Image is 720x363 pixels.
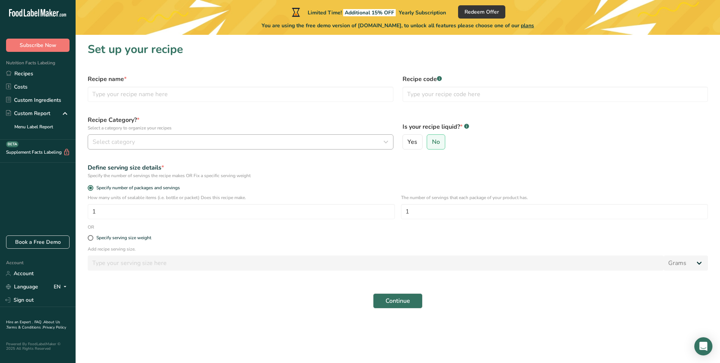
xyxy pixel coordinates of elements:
input: Type your serving size here [88,256,664,271]
div: EN [54,282,70,291]
button: Subscribe Now [6,39,70,52]
label: Recipe name [88,75,393,84]
div: OR [83,224,99,231]
p: Add recipe serving size. [88,246,708,252]
span: Select category [93,137,135,146]
div: Limited Time! [290,8,446,17]
div: BETA [6,141,19,147]
a: FAQ . [34,319,43,325]
span: Additional 15% OFF [343,9,396,16]
input: Type your recipe name here [88,87,393,102]
a: Terms & Conditions . [6,325,43,330]
p: How many units of sealable items (i.e. bottle or packet) Does this recipe make. [88,194,395,201]
span: Redeem Offer [465,8,499,16]
span: Yearly Subscription [399,9,446,16]
div: Custom Report [6,109,50,117]
span: Continue [386,296,410,305]
span: Subscribe Now [20,41,56,49]
span: You are using the free demo version of [DOMAIN_NAME], to unlock all features please choose one of... [262,22,534,30]
div: Specify the number of servings the recipe makes OR Fix a specific serving weight [88,172,708,179]
a: Book a Free Demo [6,235,70,249]
div: Open Intercom Messenger [694,337,712,355]
span: plans [521,22,534,29]
div: Define serving size details [88,163,708,172]
span: No [432,138,440,146]
a: Privacy Policy [43,325,66,330]
div: Powered By FoodLabelMaker © 2025 All Rights Reserved [6,342,70,351]
a: Hire an Expert . [6,319,33,325]
a: About Us . [6,319,60,330]
button: Redeem Offer [458,5,505,19]
label: Recipe Category? [88,115,393,131]
h1: Set up your recipe [88,41,708,58]
p: Select a category to organize your recipes [88,125,393,131]
label: Is your recipe liquid? [403,122,708,131]
input: Type your recipe code here [403,87,708,102]
button: Select category [88,134,393,150]
p: The number of servings that each package of your product has. [401,194,708,201]
a: Language [6,280,38,293]
label: Recipe code [403,75,708,84]
button: Continue [373,293,423,308]
div: Specify serving size weight [96,235,151,241]
span: Specify number of packages and servings [93,185,180,191]
span: Yes [407,138,417,146]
